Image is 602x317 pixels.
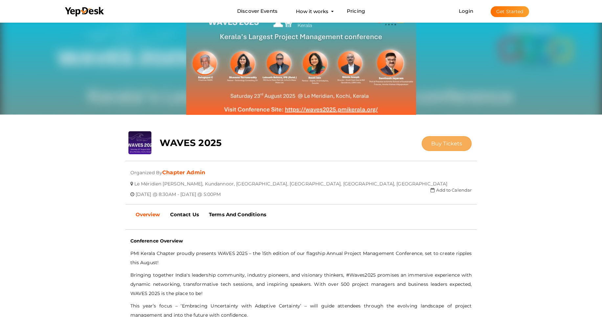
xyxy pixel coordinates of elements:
b: Overview [136,211,160,218]
span: Buy Tickets [431,140,462,147]
b: Terms And Conditions [209,211,266,218]
span: Organized By [130,165,163,176]
b: Conference Overview [130,238,183,244]
img: S4WQAGVX_small.jpeg [128,131,151,154]
span: Le Méridien [PERSON_NAME], Kundannoor, [GEOGRAPHIC_DATA], [GEOGRAPHIC_DATA], [GEOGRAPHIC_DATA], [... [134,176,448,187]
a: Discover Events [237,5,278,17]
b: WAVES 2025 [160,137,222,148]
button: Buy Tickets [422,136,472,151]
button: How it works [294,5,330,17]
a: Chapter Admin [162,169,205,176]
p: Bringing together India's leadership community, industry pioneers, and visionary thinkers, #Waves... [130,270,472,298]
a: Login [459,8,473,14]
a: Contact Us [165,206,204,223]
a: Overview [131,206,165,223]
b: Contact Us [170,211,199,218]
p: PMI Kerala Chapter proudly presents WAVES 2025 – the 15th edition of our flagship Annual Project ... [130,249,472,267]
a: Pricing [347,5,365,17]
button: Get Started [491,6,529,17]
a: Terms And Conditions [204,206,271,223]
a: Add to Calendar [431,187,472,193]
span: [DATE] @ 8:30AM - [DATE] @ 5:00PM [136,186,221,197]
